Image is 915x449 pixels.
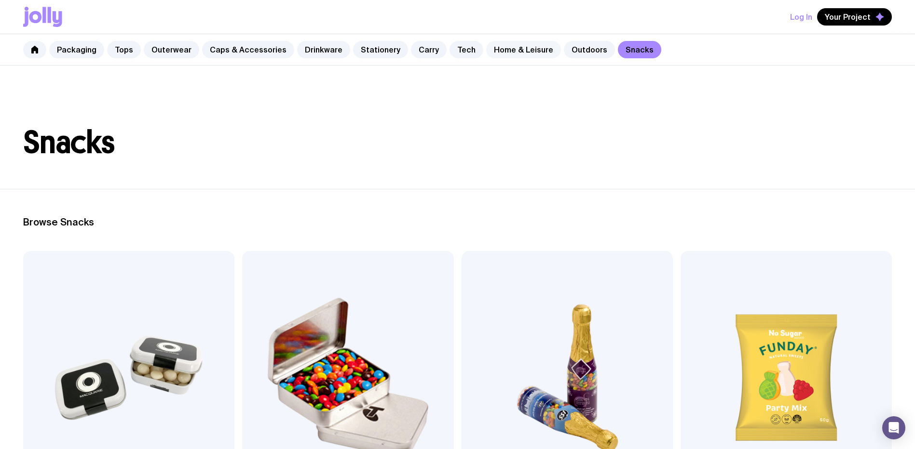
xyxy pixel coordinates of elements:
[817,8,892,26] button: Your Project
[564,41,615,58] a: Outdoors
[790,8,812,26] button: Log In
[353,41,408,58] a: Stationery
[411,41,447,58] a: Carry
[49,41,104,58] a: Packaging
[486,41,561,58] a: Home & Leisure
[618,41,661,58] a: Snacks
[23,216,892,228] h2: Browse Snacks
[144,41,199,58] a: Outerwear
[882,416,905,439] div: Open Intercom Messenger
[450,41,483,58] a: Tech
[23,127,892,158] h1: Snacks
[297,41,350,58] a: Drinkware
[107,41,141,58] a: Tops
[202,41,294,58] a: Caps & Accessories
[825,12,871,22] span: Your Project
